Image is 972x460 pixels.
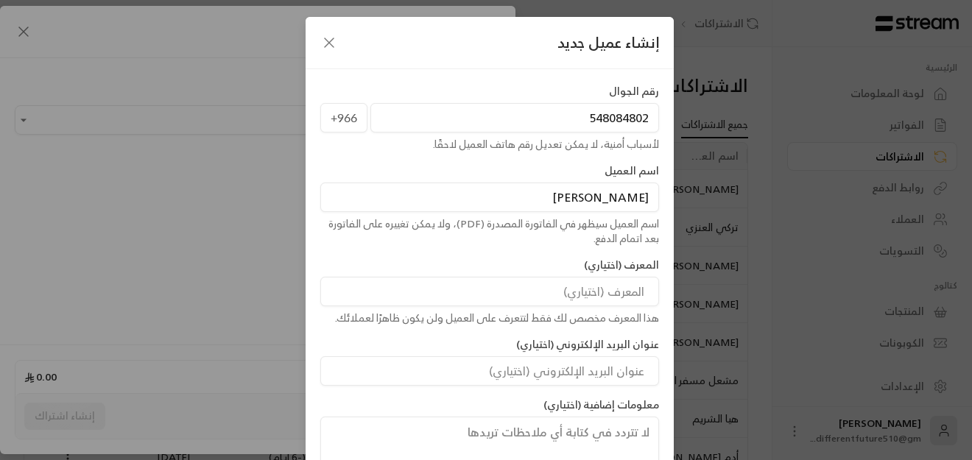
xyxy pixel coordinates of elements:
[370,103,659,132] input: رقم الجوال
[320,183,659,212] input: اسم العميل
[320,103,367,132] span: +966
[557,32,659,54] span: إنشاء عميل جديد
[320,277,659,306] input: المعرف (اختياري)
[543,397,659,412] label: معلومات إضافية (اختياري)
[609,84,659,99] label: رقم الجوال
[320,137,659,152] div: لأسباب أمنية، لا يمكن تعديل رقم هاتف العميل لاحقًا.
[516,337,659,352] label: عنوان البريد الإلكتروني (اختياري)
[584,258,659,272] label: المعرف (اختياري)
[605,163,659,178] label: اسم العميل
[320,311,659,325] div: هذا المعرف مخصص لك فقط لتتعرف على العميل ولن يكون ظاهرًا لعملائك.
[320,356,659,386] input: عنوان البريد الإلكتروني (اختياري)
[320,216,659,246] div: اسم العميل سيظهر في الفاتورة المصدرة (PDF)، ولا يمكن تغييره على الفاتورة بعد اتمام الدفع.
